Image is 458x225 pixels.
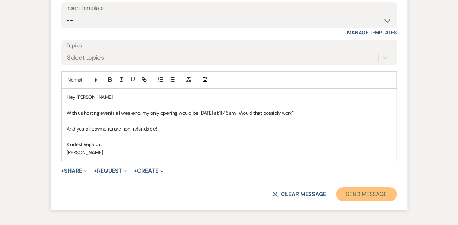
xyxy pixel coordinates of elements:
[67,149,391,156] p: [PERSON_NAME]
[67,53,104,62] div: Select topics
[67,125,391,133] p: And yes, all payments are non-refundable!
[67,41,392,51] label: Topics
[347,29,397,36] a: Manage Templates
[272,191,326,197] button: Clear message
[61,168,64,174] span: +
[67,140,391,148] p: Kindest Regards,
[336,187,397,201] button: Send Message
[67,93,391,101] p: Hey [PERSON_NAME],
[61,168,88,174] button: Share
[134,168,163,174] button: Create
[134,168,137,174] span: +
[94,168,128,174] button: Request
[67,109,391,117] p: With us hosting events all weekend, my only opening would be [DATE] at 11:45am. Would that possib...
[94,168,97,174] span: +
[67,3,392,13] div: Insert Template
